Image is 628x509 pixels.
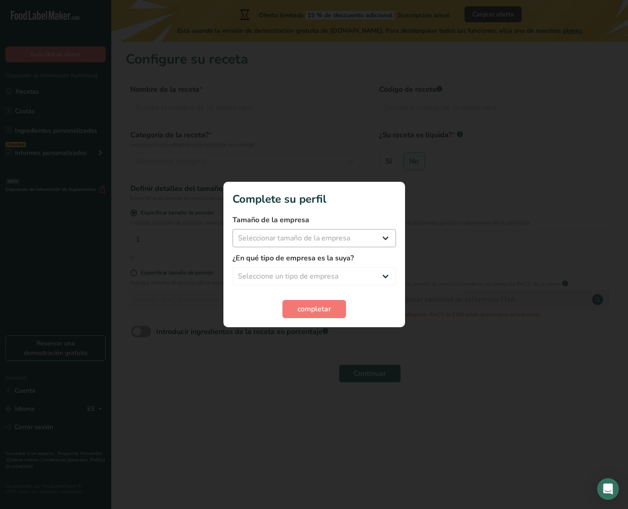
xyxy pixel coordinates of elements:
label: ¿En qué tipo de empresa es la suya? [232,253,396,264]
button: completar [282,300,346,318]
span: completar [297,304,331,314]
div: Open Intercom Messenger [597,478,619,500]
h1: Complete su perfil [232,191,396,207]
label: Tamaño de la empresa [232,215,396,225]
